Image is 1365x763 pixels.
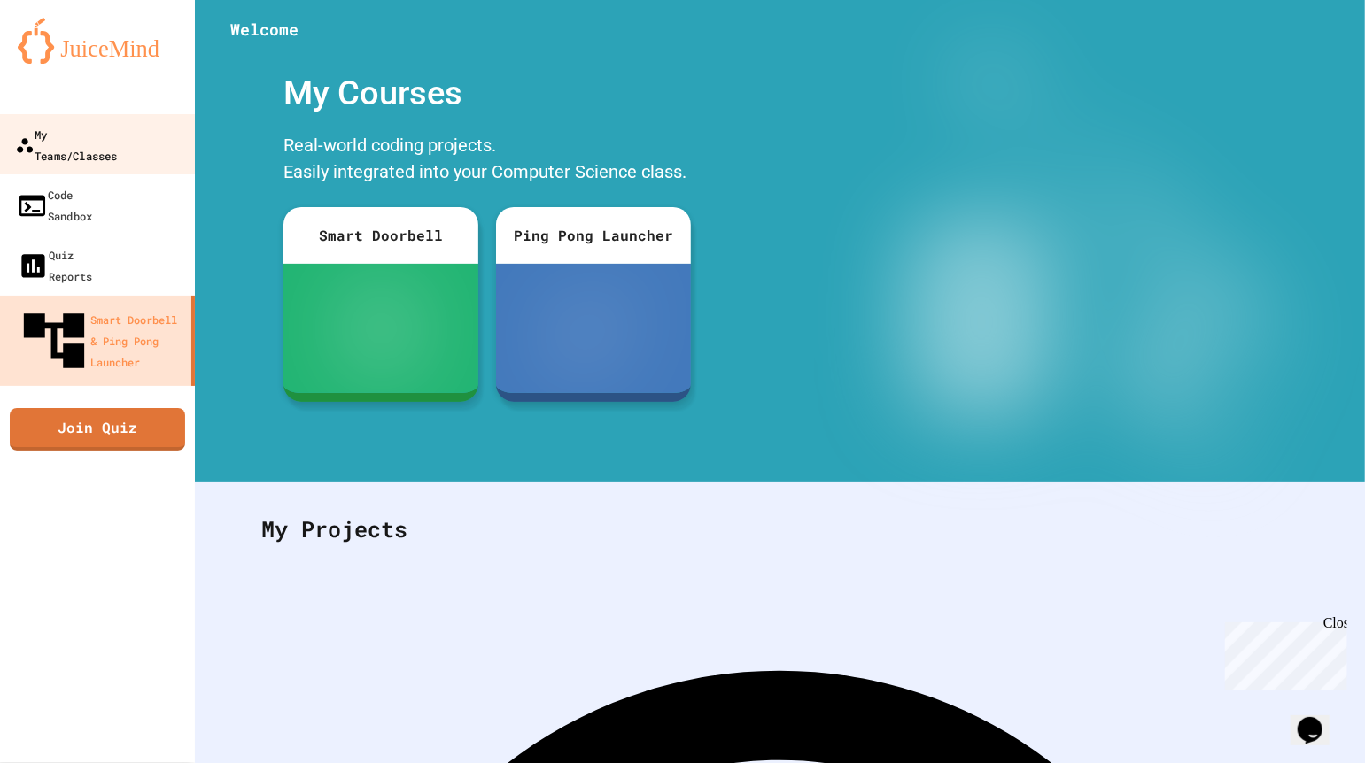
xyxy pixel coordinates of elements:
[496,207,691,264] div: Ping Pong Launcher
[275,59,700,127] div: My Courses
[555,293,633,364] img: ppl-with-ball.png
[16,184,91,227] div: Code Sandbox
[7,7,122,112] div: Chat with us now!Close
[15,123,117,166] div: My Teams/Classes
[10,408,185,451] a: Join Quiz
[283,207,478,264] div: Smart Doorbell
[18,244,92,287] div: Quiz Reports
[1291,692,1347,745] iframe: chat widget
[356,293,407,364] img: sdb-white.svg
[18,304,184,377] div: Smart Doorbell & Ping Pong Launcher
[1218,615,1347,690] iframe: chat widget
[835,59,1310,464] img: banner-image-my-projects.png
[18,18,177,64] img: logo-orange.svg
[244,495,1316,564] div: My Projects
[275,127,700,194] div: Real-world coding projects. Easily integrated into your Computer Science class.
